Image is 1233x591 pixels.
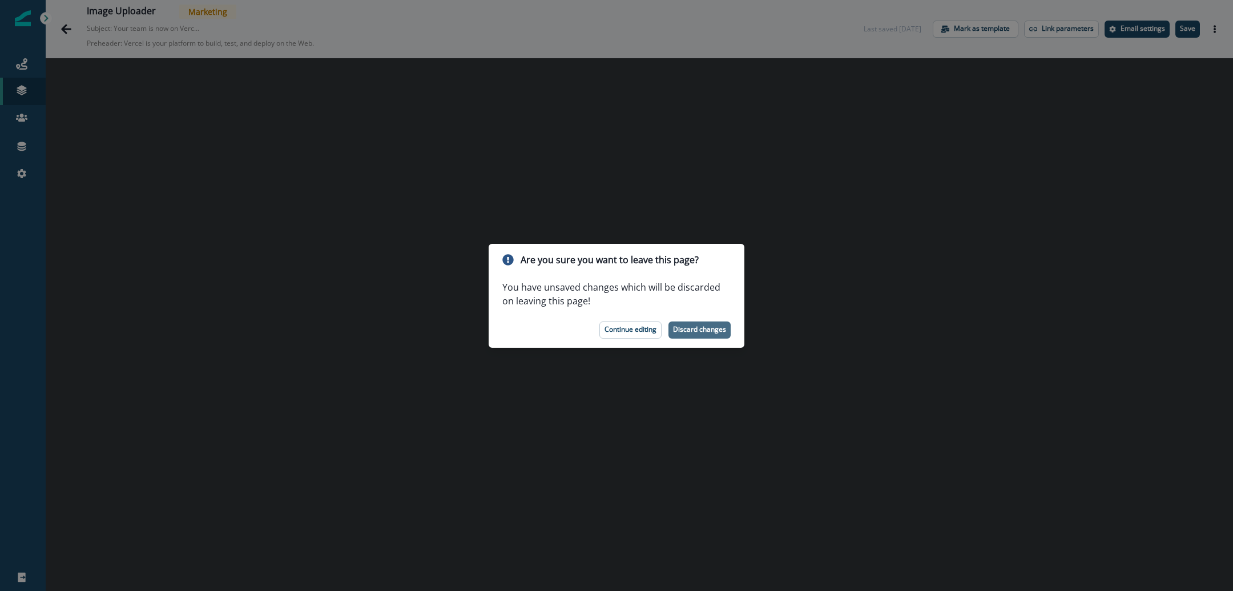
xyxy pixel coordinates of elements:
[599,321,662,339] button: Continue editing
[668,321,731,339] button: Discard changes
[673,325,726,333] p: Discard changes
[605,325,656,333] p: Continue editing
[521,253,699,267] p: Are you sure you want to leave this page?
[502,280,731,308] p: You have unsaved changes which will be discarded on leaving this page!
